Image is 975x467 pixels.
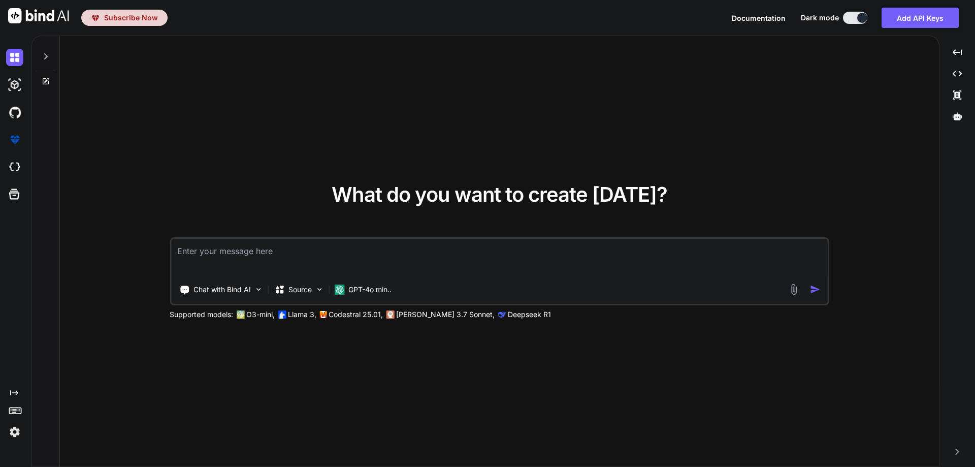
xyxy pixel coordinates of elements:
[6,423,23,441] img: settings
[6,159,23,176] img: cloudideIcon
[81,10,168,26] button: premiumSubscribe Now
[170,309,233,320] p: Supported models:
[508,309,551,320] p: Deepseek R1
[788,284,800,295] img: attachment
[396,309,495,320] p: [PERSON_NAME] 3.7 Sonnet,
[104,13,158,23] span: Subscribe Now
[319,311,327,318] img: Mistral-AI
[732,14,786,22] span: Documentation
[288,285,312,295] p: Source
[334,285,344,295] img: GPT-4o mini
[348,285,392,295] p: GPT-4o min..
[193,285,251,295] p: Chat with Bind AI
[882,8,959,28] button: Add API Keys
[498,310,506,319] img: claude
[91,13,100,22] img: premium
[6,131,23,148] img: premium
[236,310,244,319] img: GPT-4
[329,309,383,320] p: Codestral 25.01,
[810,284,821,295] img: icon
[6,76,23,94] img: darkAi-studio
[386,310,394,319] img: claude
[801,13,839,23] span: Dark mode
[254,285,263,294] img: Pick Tools
[332,182,667,207] span: What do you want to create [DATE]?
[246,309,275,320] p: O3-mini,
[278,310,286,319] img: Llama2
[315,285,323,294] img: Pick Models
[8,8,69,23] img: Bind AI
[6,104,23,121] img: githubDark
[732,13,786,23] button: Documentation
[6,49,23,66] img: darkChat
[288,309,316,320] p: Llama 3,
